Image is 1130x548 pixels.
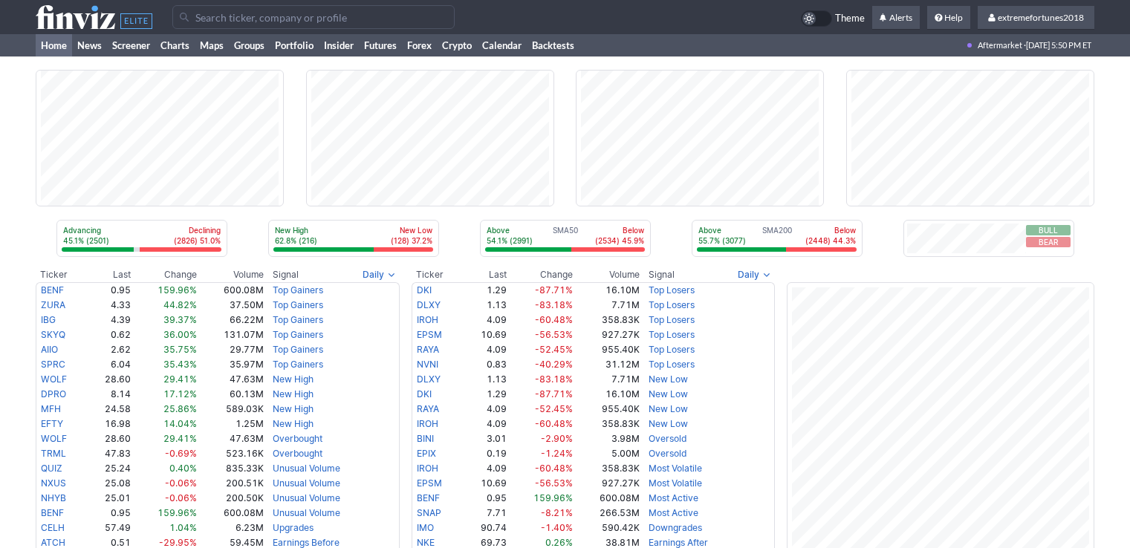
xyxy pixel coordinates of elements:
span: Daily [363,267,384,282]
a: ZURA [41,299,65,310]
a: Top Gainers [273,329,323,340]
a: SPRC [41,359,65,370]
a: EPSM [417,329,442,340]
p: (2826) 51.0% [174,235,221,246]
span: 159.96% [158,507,197,518]
span: -87.71% [535,388,573,399]
a: Portfolio [270,34,319,56]
a: Top Gainers [273,314,323,325]
td: 1.29 [463,387,507,402]
th: Last [463,267,507,282]
td: 4.09 [463,313,507,327]
span: 25.86% [163,403,197,414]
span: -0.69% [165,448,197,459]
a: Futures [359,34,402,56]
a: DKI [417,388,432,399]
span: -52.45% [535,403,573,414]
a: Top Losers [649,329,695,340]
p: (128) 37.2% [391,235,432,246]
td: 6.04 [87,357,131,372]
th: Last [87,267,131,282]
span: Aftermarket · [978,34,1026,56]
div: SMA50 [485,225,646,247]
a: NXUS [41,477,66,489]
td: 60.13M [198,387,264,402]
td: 4.09 [463,342,507,357]
button: Bull [1026,225,1071,235]
a: Top Gainers [273,299,323,310]
a: CELH [41,522,65,533]
td: 24.58 [87,402,131,417]
td: 6.23M [198,521,264,535]
span: 0.40% [169,463,197,474]
td: 4.33 [87,298,131,313]
span: -52.45% [535,344,573,355]
td: 10.69 [463,327,507,342]
p: Declining [174,225,221,235]
p: Below [805,225,856,235]
a: RAYA [417,403,439,414]
span: 44.82% [163,299,197,310]
td: 16.98 [87,417,131,431]
td: 7.71M [574,298,640,313]
a: Downgrades [649,522,702,533]
span: -8.21% [541,507,573,518]
p: Above [698,225,746,235]
a: Maps [195,34,229,56]
td: 0.19 [463,446,507,461]
a: New Low [649,418,688,429]
a: DLXY [417,299,441,310]
div: SMA200 [697,225,857,247]
td: 0.83 [463,357,507,372]
a: Crypto [437,34,477,56]
span: -56.53% [535,329,573,340]
span: 29.41% [163,374,197,385]
a: News [72,34,107,56]
span: 0.26% [545,537,573,548]
td: 835.33K [198,461,264,476]
a: Top Gainers [273,284,323,296]
a: IBG [41,314,56,325]
td: 358.83K [574,461,640,476]
td: 4.09 [463,402,507,417]
a: AIIO [41,344,58,355]
td: 0.95 [87,282,131,298]
button: Signals interval [734,267,775,282]
a: Earnings After [649,537,708,548]
p: 55.7% (3077) [698,235,746,246]
td: 25.01 [87,491,131,506]
th: Ticker [36,267,87,282]
a: IROH [417,418,438,429]
a: Screener [107,34,155,56]
td: 28.60 [87,372,131,387]
td: 35.97M [198,357,264,372]
a: RAYA [417,344,439,355]
a: Top Losers [649,299,695,310]
span: -60.48% [535,314,573,325]
a: Most Active [649,492,698,503]
a: IROH [417,314,438,325]
span: -87.71% [535,284,573,296]
a: Unusual Volume [273,463,340,474]
td: 590.42K [574,521,640,535]
a: Calendar [477,34,527,56]
a: Backtests [527,34,579,56]
th: Change [507,267,574,282]
td: 4.39 [87,313,131,327]
span: [DATE] 5:50 PM ET [1026,34,1091,56]
td: 25.24 [87,461,131,476]
a: WOLF [41,374,67,385]
a: SNAP [417,507,441,518]
input: Search [172,5,455,29]
td: 25.08 [87,476,131,491]
a: WOLF [41,433,67,444]
td: 200.51K [198,476,264,491]
a: Oversold [649,448,686,459]
span: -1.40% [541,522,573,533]
span: 159.96% [158,284,197,296]
span: -1.24% [541,448,573,459]
a: Unusual Volume [273,507,340,518]
span: 29.41% [163,433,197,444]
td: 29.77M [198,342,264,357]
td: 47.63M [198,372,264,387]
